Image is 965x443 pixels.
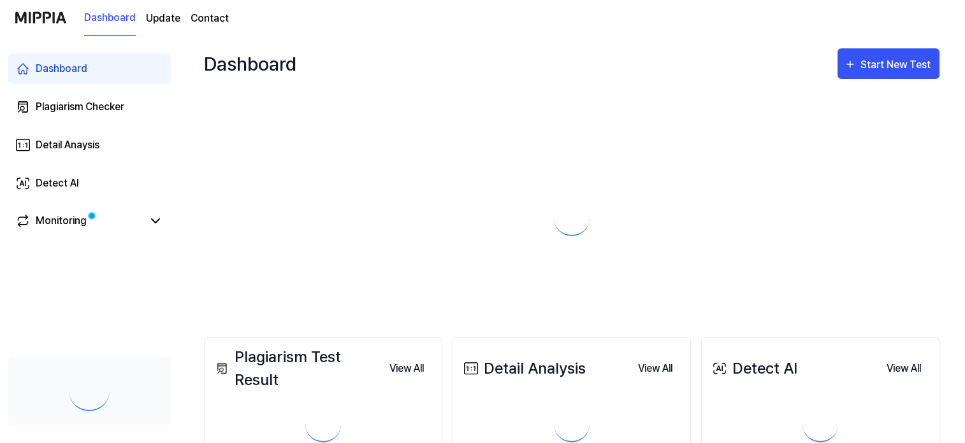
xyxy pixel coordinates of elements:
div: Detect AI [709,357,797,380]
div: Dashboard [36,61,87,76]
div: Start New Test [860,57,933,73]
div: Dashboard [204,48,296,79]
a: View All [876,355,931,381]
div: Detect AI [36,176,79,191]
a: View All [379,355,434,381]
a: Monitoring [15,213,143,229]
a: Update [146,11,180,26]
a: View All [628,355,683,381]
div: Detail Analysis [461,357,586,380]
a: Detail Anaysis [8,130,171,160]
div: Monitoring [36,213,87,229]
div: Detail Anaysis [36,137,99,153]
a: Detect AI [8,168,171,199]
a: Dashboard [8,53,171,84]
button: View All [876,356,931,381]
div: Plagiarism Checker [36,99,124,115]
button: View All [628,356,683,381]
div: Plagiarism Test Result [212,346,379,391]
a: Dashboard [84,1,136,36]
a: Plagiarism Checker [8,92,171,122]
button: View All [379,356,434,381]
a: Contact [191,11,229,26]
button: Start New Test [838,48,940,79]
